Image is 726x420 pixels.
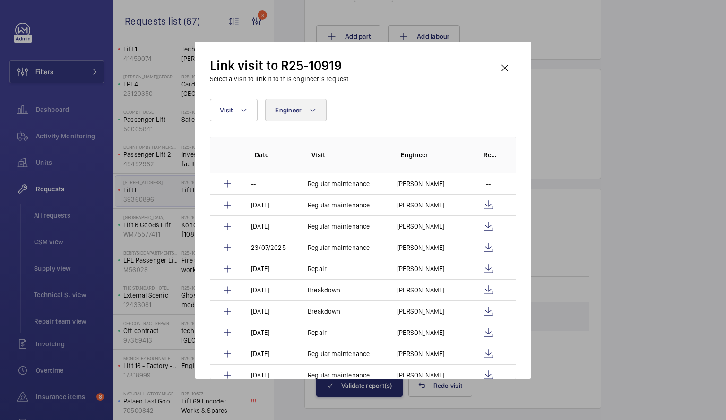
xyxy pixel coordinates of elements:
p: [DATE] [251,328,269,337]
p: [PERSON_NAME] [397,179,444,189]
p: [DATE] [251,222,269,231]
p: [PERSON_NAME] [397,307,444,316]
p: Regular maintenance [308,243,370,252]
p: Date [255,150,296,160]
p: Visit [311,150,386,160]
span: Visit [220,106,233,114]
p: Breakdown [308,285,341,295]
button: Engineer [265,99,327,121]
p: 23/07/2025 [251,243,286,252]
p: Regular maintenance [308,222,370,231]
p: [DATE] [251,349,269,359]
p: Breakdown [308,307,341,316]
p: Repair [308,328,327,337]
p: [PERSON_NAME] [397,222,444,231]
h3: Select a visit to link it to this engineer’s request [210,74,348,84]
span: Engineer [275,106,302,114]
p: [PERSON_NAME] [397,243,444,252]
p: [PERSON_NAME] [397,328,444,337]
p: -- [251,179,256,189]
p: Regular maintenance [308,179,370,189]
p: [PERSON_NAME] [397,200,444,210]
p: Engineer [401,150,468,160]
p: [DATE] [251,285,269,295]
p: Regular maintenance [308,349,370,359]
p: [PERSON_NAME] [397,285,444,295]
h2: Link visit to R25-10919 [210,57,348,74]
p: [PERSON_NAME] [397,370,444,380]
p: Regular maintenance [308,200,370,210]
p: [DATE] [251,370,269,380]
p: Repair [308,264,327,274]
p: [DATE] [251,307,269,316]
p: [DATE] [251,264,269,274]
p: -- [486,179,491,189]
p: [PERSON_NAME] [397,349,444,359]
p: Regular maintenance [308,370,370,380]
p: [PERSON_NAME] [397,264,444,274]
button: Visit [210,99,258,121]
p: [DATE] [251,200,269,210]
p: Report [484,150,497,160]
